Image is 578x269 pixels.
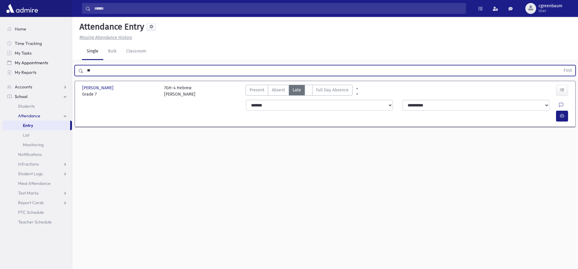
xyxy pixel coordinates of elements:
[18,200,44,205] span: Report Cards
[2,159,72,169] a: Infractions
[2,68,72,77] a: My Reports
[23,142,44,147] span: Monitoring
[103,43,121,60] a: Bulk
[15,50,32,56] span: My Tasks
[2,101,72,111] a: Students
[2,198,72,207] a: Report Cards
[5,2,39,14] img: AdmirePro
[15,41,42,46] span: Time Tracking
[23,123,33,128] span: Entry
[246,85,353,97] div: AttTypes
[2,58,72,68] a: My Appointments
[18,161,39,167] span: Infractions
[18,113,40,119] span: Attendance
[77,22,144,32] h5: Attendance Entry
[560,65,575,76] button: Find
[293,87,301,93] span: Late
[121,43,151,60] a: Classroom
[79,35,132,40] u: Missing Attendance History
[18,103,35,109] span: Students
[18,219,52,225] span: Teacher Schedule
[164,85,195,97] div: 7GH-4 Hebrew [PERSON_NAME]
[18,210,44,215] span: PTC Schedule
[18,171,43,176] span: Student Logs
[18,152,42,157] span: Notifications
[2,188,72,198] a: Test Marks
[2,169,72,179] a: Student Logs
[2,111,72,121] a: Attendance
[2,130,72,140] a: List
[15,26,26,32] span: Home
[2,140,72,150] a: Monitoring
[15,94,27,99] span: School
[2,92,72,101] a: School
[2,207,72,217] a: PTC Schedule
[2,24,72,34] a: Home
[15,60,48,65] span: My Appointments
[77,35,132,40] a: Missing Attendance History
[2,179,72,188] a: Meal Attendance
[15,70,36,75] span: My Reports
[2,217,72,227] a: Teacher Schedule
[272,87,285,93] span: Absent
[539,4,562,8] span: cgreenbaum
[82,85,115,91] span: [PERSON_NAME]
[250,87,264,93] span: Present
[82,91,158,97] span: Grade 7
[15,84,32,90] span: Accounts
[2,82,72,92] a: Accounts
[91,3,466,14] input: Search
[18,190,39,196] span: Test Marks
[23,132,30,138] span: List
[2,48,72,58] a: My Tasks
[539,8,562,13] span: User
[82,43,103,60] a: Single
[2,121,70,130] a: Entry
[316,87,349,93] span: Full Day Absence
[2,150,72,159] a: Notifications
[2,39,72,48] a: Time Tracking
[18,181,51,186] span: Meal Attendance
